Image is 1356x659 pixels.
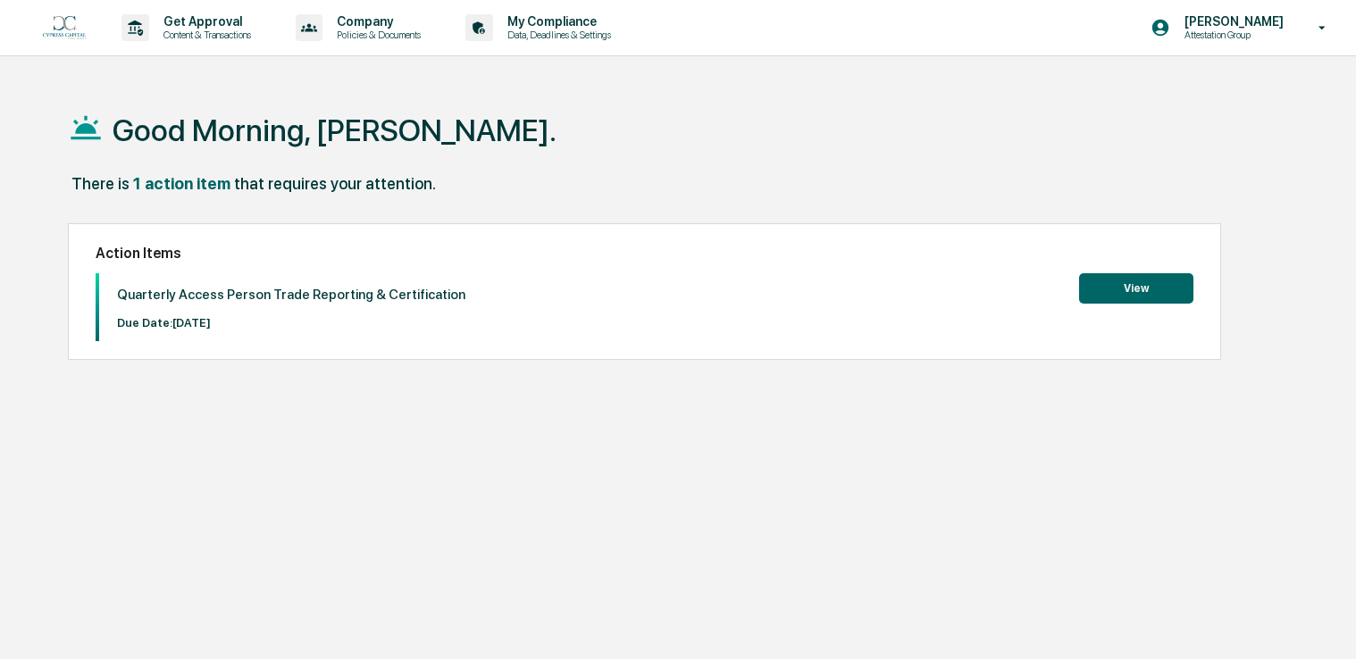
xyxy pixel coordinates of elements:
img: logo [43,16,86,40]
p: [PERSON_NAME] [1170,14,1293,29]
p: Company [322,14,430,29]
h2: Action Items [96,245,1194,262]
p: Attestation Group [1170,29,1293,41]
h1: Good Morning, [PERSON_NAME]. [113,113,557,148]
p: Data, Deadlines & Settings [493,29,620,41]
div: There is [71,174,130,193]
div: 1 action item [133,174,230,193]
p: My Compliance [493,14,620,29]
button: View [1079,273,1193,304]
div: that requires your attention. [234,174,436,193]
p: Due Date: [DATE] [117,316,465,329]
p: Policies & Documents [322,29,430,41]
p: Content & Transactions [149,29,260,41]
p: Quarterly Access Person Trade Reporting & Certification [117,287,465,303]
p: Get Approval [149,14,260,29]
a: View [1079,279,1193,296]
